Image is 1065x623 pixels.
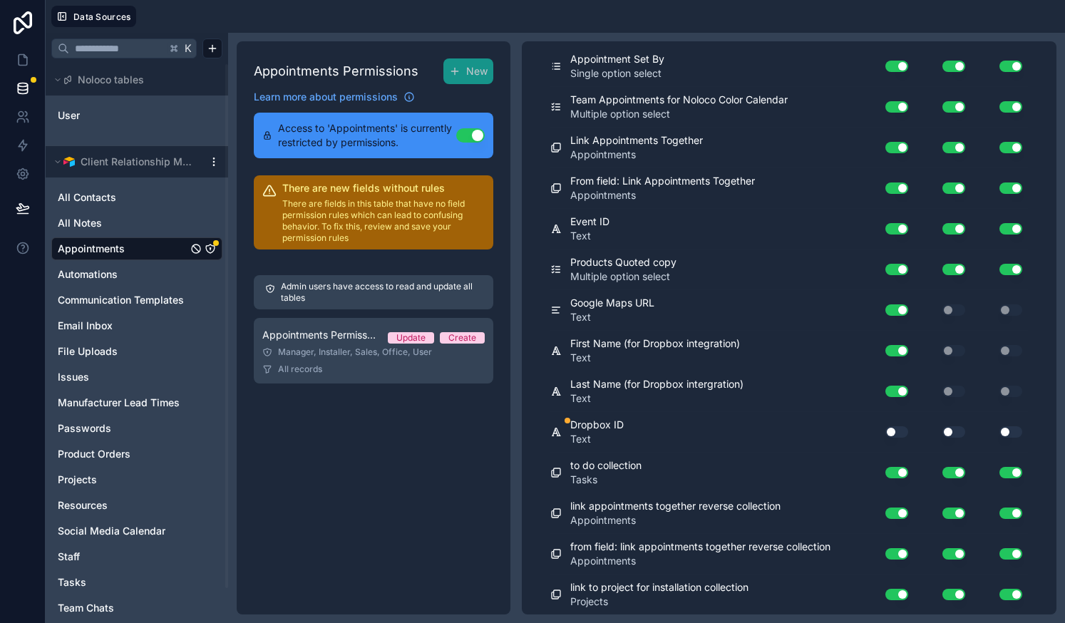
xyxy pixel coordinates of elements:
[78,73,144,87] span: Noloco tables
[570,229,609,243] span: Text
[448,332,476,344] div: Create
[58,190,116,205] span: All Contacts
[51,417,222,440] div: Passwords
[58,293,187,307] a: Communication Templates
[570,215,609,229] span: Event ID
[570,148,703,162] span: Appointments
[58,267,118,282] span: Automations
[570,351,740,365] span: Text
[58,473,97,487] span: Projects
[570,499,781,513] span: link appointments together reverse collection
[58,216,102,230] span: All Notes
[570,255,676,269] span: Products Quoted copy
[443,58,493,84] button: New
[51,237,222,260] div: Appointments
[58,242,125,256] span: Appointments
[58,575,187,589] a: Tasks
[254,90,398,104] span: Learn more about permissions
[58,601,114,615] span: Team Chats
[58,396,187,410] a: Manufacturer Lead Times
[570,594,748,609] span: Projects
[51,186,222,209] div: All Contacts
[51,391,222,414] div: Manufacturer Lead Times
[58,524,187,538] a: Social Media Calendar
[570,432,624,446] span: Text
[58,473,187,487] a: Projects
[51,289,222,311] div: Communication Templates
[51,340,222,363] div: File Uploads
[570,310,654,324] span: Text
[51,104,222,127] div: User
[58,267,187,282] a: Automations
[58,344,187,359] a: File Uploads
[58,498,187,513] a: Resources
[58,447,130,461] span: Product Orders
[262,346,485,358] div: Manager, Installer, Sales, Office, User
[73,11,131,22] span: Data Sources
[570,133,703,148] span: Link Appointments Together
[58,370,187,384] a: Issues
[58,242,187,256] a: Appointments
[396,332,426,344] div: Update
[570,513,781,527] span: Appointments
[278,121,456,150] span: Access to 'Appointments' is currently restricted by permissions.
[51,443,222,465] div: Product Orders
[282,181,485,195] h2: There are new fields without rules
[570,107,788,121] span: Multiple option select
[58,319,113,333] span: Email Inbox
[58,421,187,436] a: Passwords
[570,269,676,284] span: Multiple option select
[570,473,642,487] span: Tasks
[570,580,748,594] span: link to project for installation collection
[58,421,111,436] span: Passwords
[570,377,744,391] span: Last Name (for Dropbox intergration)
[58,550,187,564] a: Staff
[51,6,136,27] button: Data Sources
[63,156,75,168] img: Airtable Logo
[570,391,744,406] span: Text
[570,188,755,202] span: Appointments
[570,93,788,107] span: Team Appointments for Noloco Color Calendar
[254,61,418,81] h1: Appointments Permissions
[51,520,222,542] div: Social Media Calendar
[51,468,222,491] div: Projects
[570,66,664,81] span: Single option select
[51,70,214,90] button: Noloco tables
[51,571,222,594] div: Tasks
[58,319,187,333] a: Email Inbox
[58,447,187,461] a: Product Orders
[58,550,80,564] span: Staff
[282,198,485,244] p: There are fields in this table that have no field permission rules which can lead to confusing be...
[58,601,187,615] a: Team Chats
[570,52,664,66] span: Appointment Set By
[58,190,187,205] a: All Contacts
[51,314,222,337] div: Email Inbox
[58,396,180,410] span: Manufacturer Lead Times
[570,540,830,554] span: from field: link appointments together reverse collection
[570,296,654,310] span: Google Maps URL
[58,344,118,359] span: File Uploads
[570,554,830,568] span: Appointments
[51,545,222,568] div: Staff
[51,263,222,286] div: Automations
[51,494,222,517] div: Resources
[51,366,222,388] div: Issues
[281,281,482,304] p: Admin users have access to read and update all tables
[254,90,415,104] a: Learn more about permissions
[466,64,488,78] span: New
[81,155,196,169] span: Client Relationship Management
[570,336,740,351] span: First Name (for Dropbox integration)
[58,108,80,123] span: User
[254,318,493,383] a: Appointments Permission 1UpdateCreateManager, Installer, Sales, Office, UserAll records
[183,43,193,53] span: K
[51,212,222,235] div: All Notes
[58,524,165,538] span: Social Media Calendar
[570,174,755,188] span: From field: Link Appointments Together
[58,216,187,230] a: All Notes
[262,328,376,342] span: Appointments Permission 1
[58,293,184,307] span: Communication Templates
[58,370,89,384] span: Issues
[570,458,642,473] span: to do collection
[58,498,108,513] span: Resources
[51,152,202,172] button: Airtable LogoClient Relationship Management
